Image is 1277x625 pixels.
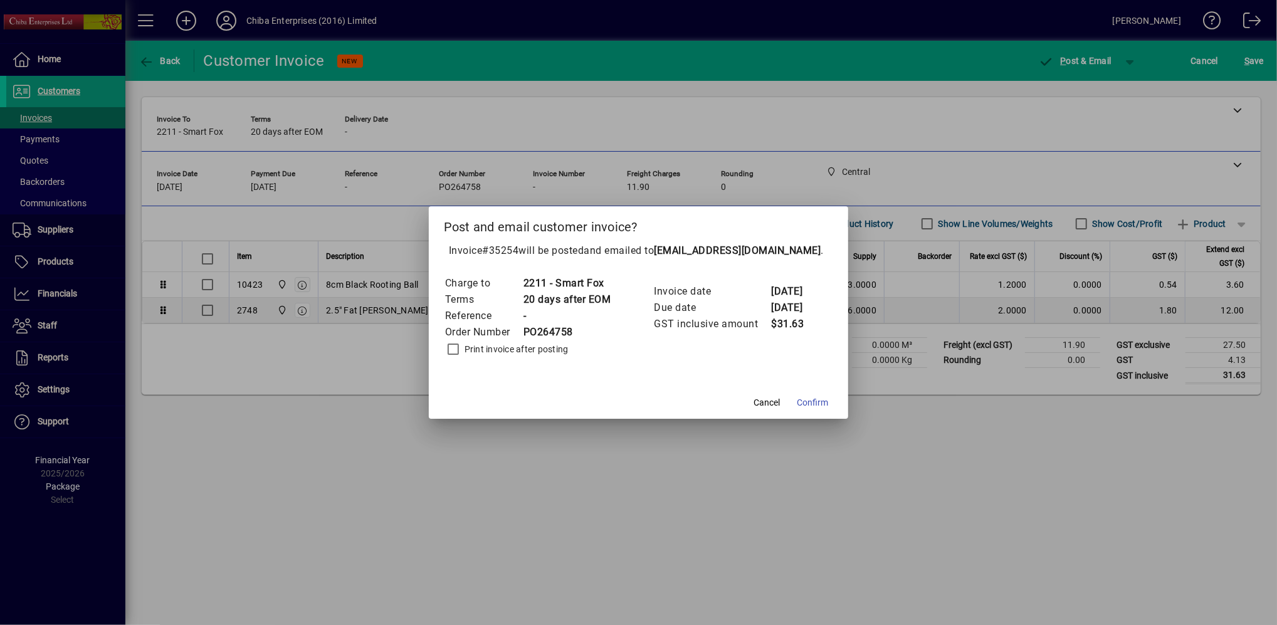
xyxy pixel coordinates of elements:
[462,343,569,355] label: Print invoice after posting
[653,300,770,316] td: Due date
[797,396,828,409] span: Confirm
[523,275,611,291] td: 2211 - Smart Fox
[523,291,611,308] td: 20 days after EOM
[444,308,523,324] td: Reference
[444,243,834,258] p: Invoice will be posted .
[653,316,770,332] td: GST inclusive amount
[747,391,787,414] button: Cancel
[429,206,849,243] h2: Post and email customer invoice?
[482,244,518,256] span: #35254
[584,244,821,256] span: and emailed to
[523,308,611,324] td: -
[444,324,523,340] td: Order Number
[770,300,821,316] td: [DATE]
[444,291,523,308] td: Terms
[653,283,770,300] td: Invoice date
[792,391,833,414] button: Confirm
[754,396,780,409] span: Cancel
[770,316,821,332] td: $31.63
[770,283,821,300] td: [DATE]
[654,244,821,256] b: [EMAIL_ADDRESS][DOMAIN_NAME]
[444,275,523,291] td: Charge to
[523,324,611,340] td: PO264758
